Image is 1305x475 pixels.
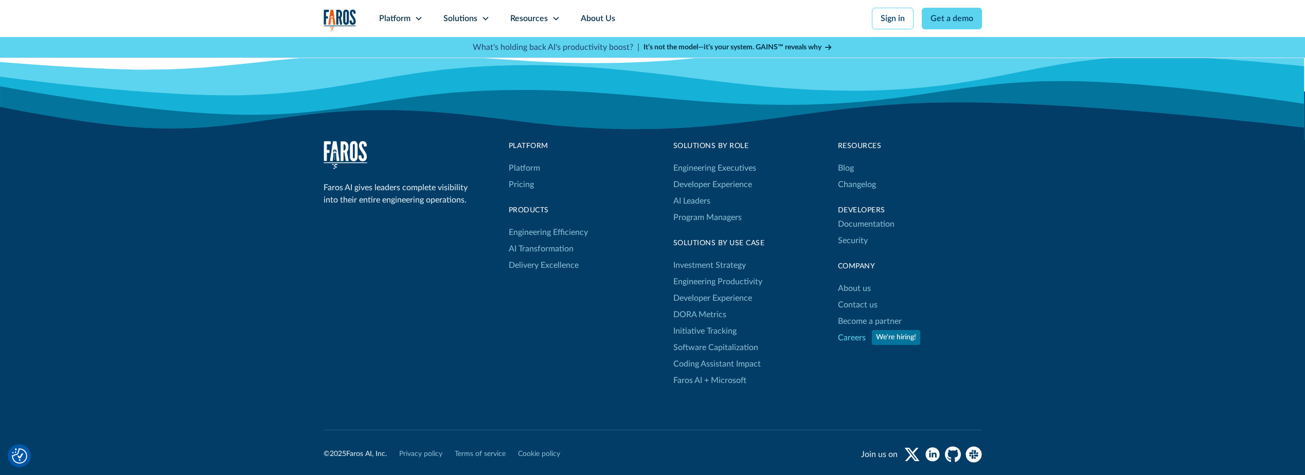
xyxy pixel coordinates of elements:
a: AI Leaders [673,193,710,209]
a: Coding Assistant Impact [673,356,761,372]
img: Revisit consent button [12,448,27,464]
a: DORA Metrics [673,306,726,323]
a: Platform [509,160,540,176]
a: Developer Experience [673,176,752,193]
a: Terms of service [455,449,506,460]
a: Engineering Productivity [673,273,762,290]
div: Resources [510,12,548,25]
a: slack community [966,446,982,463]
a: twitter [904,446,920,463]
a: It’s not the model—it’s your system. GAINS™ reveals why [643,42,833,53]
div: Developers [838,205,982,216]
a: home [324,9,356,30]
a: Privacy policy [399,449,442,460]
a: Faros AI + Microsoft [673,372,746,389]
button: Cookie Settings [12,448,27,464]
img: Faros Logo White [324,141,367,169]
div: Faros AI gives leaders complete visibility into their entire engineering operations. [324,181,473,206]
a: Pricing [509,176,534,193]
a: Investment Strategy [673,257,746,273]
a: Security [838,232,868,249]
a: Initiative Tracking [673,323,737,339]
a: Documentation [838,216,895,232]
a: Program Managers [673,209,756,226]
a: Delivery Excellence [509,257,579,273]
a: home [324,141,367,169]
a: About us [838,280,871,297]
div: Solutions [443,12,477,25]
div: Platform [509,141,588,152]
img: Logo of the analytics and reporting company Faros. [324,9,356,30]
a: Engineering Efficiency [509,224,588,241]
a: Blog [838,160,854,176]
a: Contact us [838,297,878,313]
a: Sign in [872,8,914,29]
div: © Faros AI, Inc. [324,449,387,460]
div: Platform [379,12,410,25]
strong: It’s not the model—it’s your system. GAINS™ reveals why [643,44,821,51]
p: What's holding back AI's productivity boost? | [473,41,639,53]
div: Solutions By Use Case [673,238,765,249]
div: Resources [838,141,982,152]
a: Get a demo [922,8,982,29]
a: Become a partner [838,313,902,330]
a: Careers [838,330,866,346]
div: We're hiring! [876,332,916,343]
a: Developer Experience [673,290,752,306]
a: github [945,446,961,463]
a: AI Transformation [509,241,574,257]
div: products [509,205,588,216]
a: linkedin [924,446,941,463]
a: Changelog [838,176,876,193]
a: Software Capitalization [673,339,758,356]
span: 2025 [330,450,346,458]
a: Engineering Executives [673,160,756,176]
a: Cookie policy [518,449,560,460]
div: Company [838,261,982,272]
div: Join us on [861,448,898,461]
div: Solutions by Role [673,141,756,152]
